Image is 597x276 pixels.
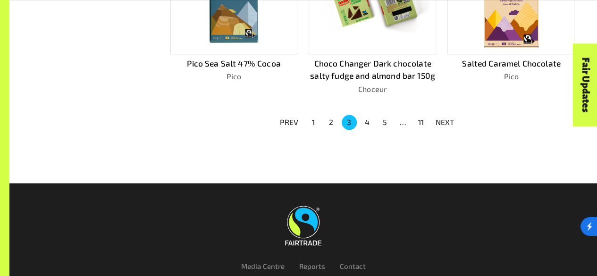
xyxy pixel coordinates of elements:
nav: pagination navigation [274,114,460,131]
p: Pico [447,71,575,82]
button: Go to page 5 [378,115,393,130]
button: NEXT [430,114,460,131]
p: PREV [280,117,299,128]
button: Go to page 2 [324,115,339,130]
button: Go to page 11 [413,115,429,130]
p: Pico [170,71,298,82]
p: Pico Sea Salt 47% Cocoa [170,58,298,70]
p: NEXT [436,117,454,128]
a: Reports [299,261,325,270]
p: Choco Changer Dark chocolate salty fudge and almond bar 150g [309,58,436,82]
button: Go to page 1 [306,115,321,130]
div: … [395,117,411,128]
img: Fairtrade Australia New Zealand logo [285,206,321,245]
button: PREV [274,114,304,131]
button: Go to page 4 [360,115,375,130]
p: Choceur [309,84,436,95]
a: Contact [339,261,365,270]
button: page 3 [342,115,357,130]
a: Media Centre [241,261,285,270]
p: Salted Caramel Chocolate [447,58,575,70]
